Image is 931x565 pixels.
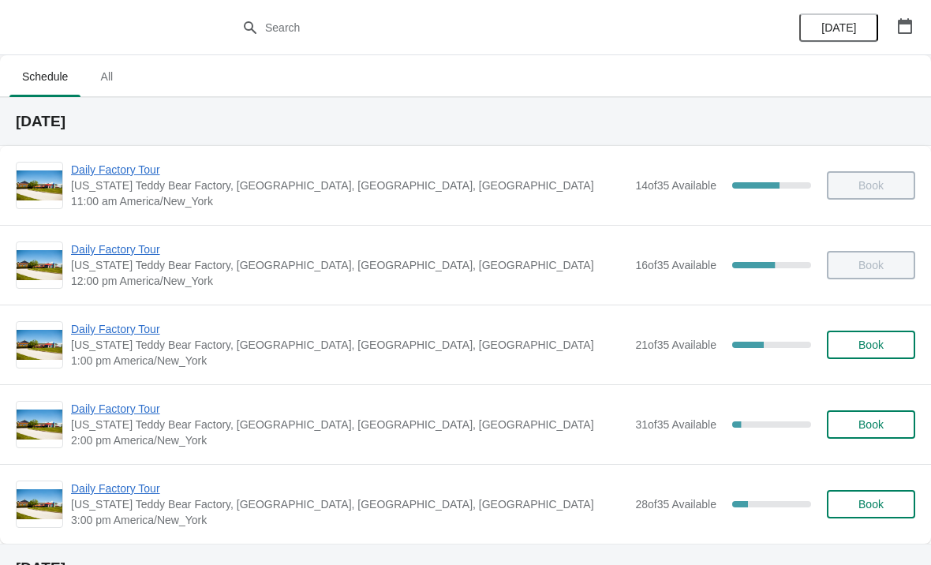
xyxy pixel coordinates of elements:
span: 16 of 35 Available [635,259,716,271]
img: Daily Factory Tour | Vermont Teddy Bear Factory, Shelburne Road, Shelburne, VT, USA | 3:00 pm Ame... [17,489,62,520]
span: [US_STATE] Teddy Bear Factory, [GEOGRAPHIC_DATA], [GEOGRAPHIC_DATA], [GEOGRAPHIC_DATA] [71,496,627,512]
span: 11:00 am America/New_York [71,193,627,209]
span: 12:00 pm America/New_York [71,273,627,289]
span: Book [858,339,884,351]
span: 1:00 pm America/New_York [71,353,627,369]
button: Book [827,490,915,518]
button: Book [827,410,915,439]
span: 2:00 pm America/New_York [71,432,627,448]
span: [US_STATE] Teddy Bear Factory, [GEOGRAPHIC_DATA], [GEOGRAPHIC_DATA], [GEOGRAPHIC_DATA] [71,257,627,273]
span: All [87,62,126,91]
img: Daily Factory Tour | Vermont Teddy Bear Factory, Shelburne Road, Shelburne, VT, USA | 11:00 am Am... [17,170,62,201]
span: Schedule [9,62,80,91]
span: [DATE] [821,21,856,34]
button: [DATE] [799,13,878,42]
span: Daily Factory Tour [71,321,627,337]
span: [US_STATE] Teddy Bear Factory, [GEOGRAPHIC_DATA], [GEOGRAPHIC_DATA], [GEOGRAPHIC_DATA] [71,337,627,353]
span: Daily Factory Tour [71,162,627,178]
img: Daily Factory Tour | Vermont Teddy Bear Factory, Shelburne Road, Shelburne, VT, USA | 2:00 pm Ame... [17,410,62,440]
button: Book [827,331,915,359]
input: Search [264,13,698,42]
span: Book [858,498,884,511]
span: 21 of 35 Available [635,339,716,351]
span: Daily Factory Tour [71,241,627,257]
span: [US_STATE] Teddy Bear Factory, [GEOGRAPHIC_DATA], [GEOGRAPHIC_DATA], [GEOGRAPHIC_DATA] [71,417,627,432]
span: [US_STATE] Teddy Bear Factory, [GEOGRAPHIC_DATA], [GEOGRAPHIC_DATA], [GEOGRAPHIC_DATA] [71,178,627,193]
span: 28 of 35 Available [635,498,716,511]
span: 31 of 35 Available [635,418,716,431]
span: Daily Factory Tour [71,401,627,417]
span: Book [858,418,884,431]
span: 3:00 pm America/New_York [71,512,627,528]
img: Daily Factory Tour | Vermont Teddy Bear Factory, Shelburne Road, Shelburne, VT, USA | 1:00 pm Ame... [17,330,62,361]
span: 14 of 35 Available [635,179,716,192]
h2: [DATE] [16,114,915,129]
span: Daily Factory Tour [71,481,627,496]
img: Daily Factory Tour | Vermont Teddy Bear Factory, Shelburne Road, Shelburne, VT, USA | 12:00 pm Am... [17,250,62,281]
